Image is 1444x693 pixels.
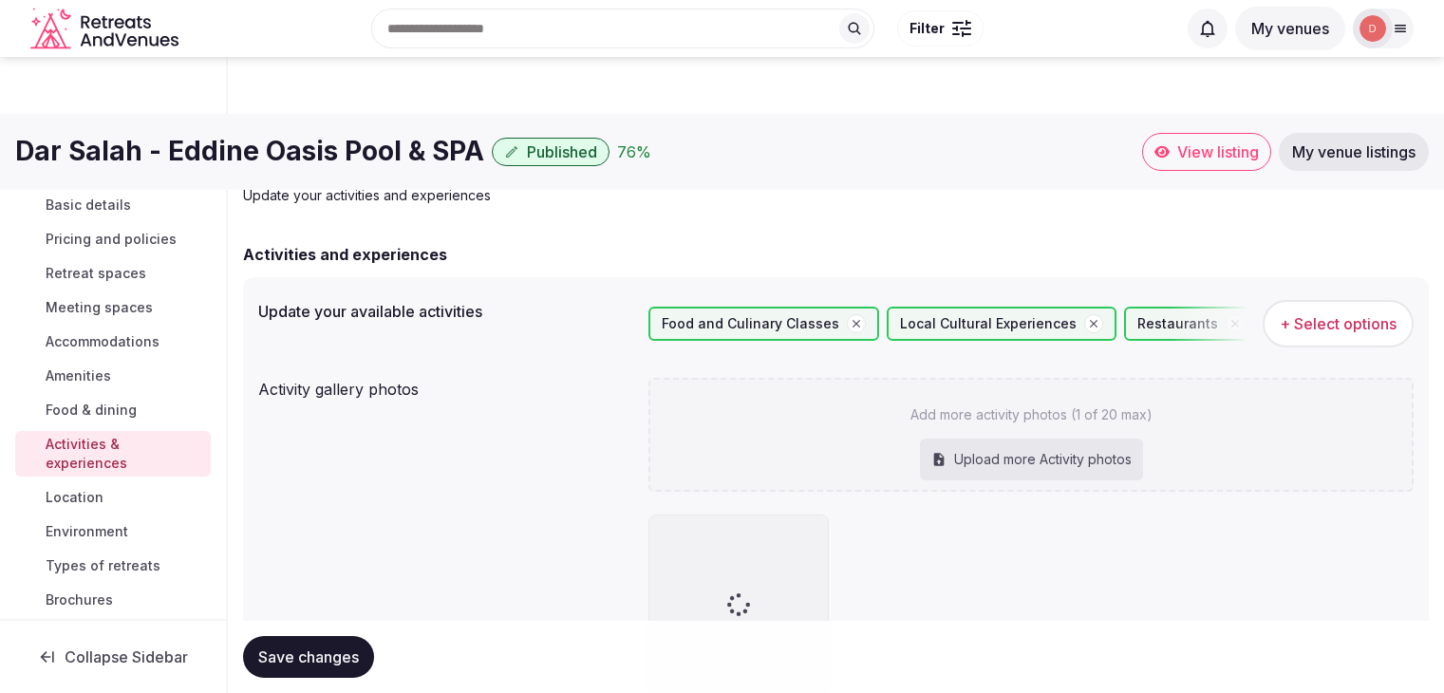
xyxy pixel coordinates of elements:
span: Accommodations [46,332,159,351]
a: Environment [15,518,211,545]
a: Location [15,484,211,511]
a: Brochures [15,587,211,613]
span: + Select options [1280,313,1397,334]
button: 76% [617,140,651,163]
span: Save changes [258,647,359,666]
div: Upload more Activity photos [920,439,1143,480]
label: Update your available activities [258,304,633,319]
span: Filter [910,19,945,38]
div: Restaurants [1124,307,1258,341]
a: Visit the homepage [30,8,182,50]
h2: Activities and experiences [243,243,447,266]
a: Activities & experiences [15,431,211,477]
a: Accommodations [15,328,211,355]
h1: Dar Salah - Eddine Oasis Pool & SPA [15,133,484,170]
span: Retreat spaces [46,264,146,283]
span: My venue listings [1292,142,1416,161]
span: Basic details [46,196,131,215]
button: Published [492,138,609,166]
button: Collapse Sidebar [15,636,211,678]
span: Types of retreats [46,556,160,575]
button: + Select options [1263,300,1414,347]
span: Brochures [46,590,113,609]
a: My venues [1235,19,1345,38]
a: View listing [1142,133,1271,171]
span: Amenities [46,366,111,385]
img: darsalaheddineoasispoolspa [1360,15,1386,42]
button: Filter [897,10,984,47]
div: 76 % [617,140,651,163]
p: Update your activities and experiences [243,186,881,205]
span: Published [527,142,597,161]
a: Meeting spaces [15,294,211,321]
a: Amenities [15,363,211,389]
button: My venues [1235,7,1345,50]
p: Add more activity photos (1 of 20 max) [910,405,1153,424]
span: Location [46,488,103,507]
span: Environment [46,522,128,541]
span: Food & dining [46,401,137,420]
span: View listing [1177,142,1259,161]
button: Save changes [243,636,374,678]
div: Activity gallery photos [258,370,633,401]
span: Activities & experiences [46,435,203,473]
svg: Retreats and Venues company logo [30,8,182,50]
a: Pricing and policies [15,226,211,253]
span: Meeting spaces [46,298,153,317]
a: Types of retreats [15,553,211,579]
a: My venue listings [1279,133,1429,171]
span: Pricing and policies [46,230,177,249]
a: Food & dining [15,397,211,423]
div: Food and Culinary Classes [648,307,879,341]
div: Local Cultural Experiences [887,307,1116,341]
a: Retreat spaces [15,260,211,287]
span: Collapse Sidebar [65,647,188,666]
a: Basic details [15,192,211,218]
